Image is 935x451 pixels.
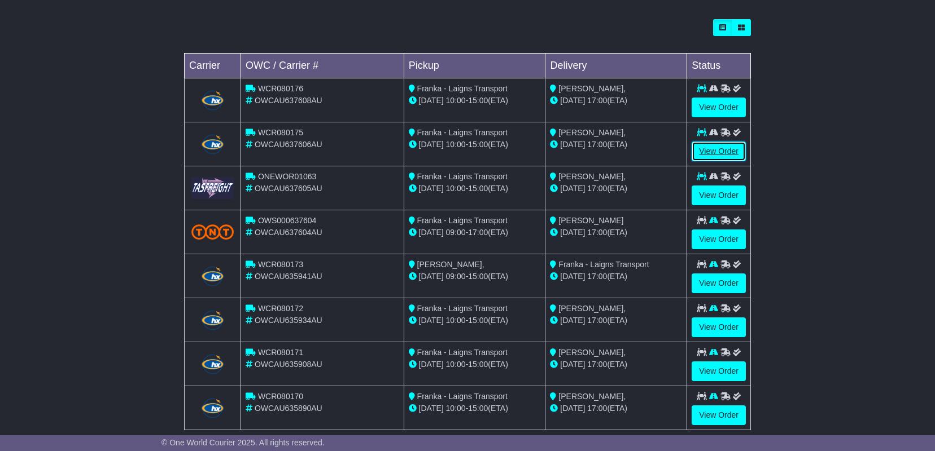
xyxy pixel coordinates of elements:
span: 15:00 [468,404,488,413]
span: 17:00 [587,404,607,413]
td: OWC / Carrier # [241,54,404,78]
span: [PERSON_NAME] [558,216,623,225]
span: Franka - Laigns Transport [417,216,508,225]
span: 09:00 [446,228,466,237]
a: View Order [692,142,746,161]
div: - (ETA) [409,359,541,370]
span: 10:00 [446,140,466,149]
span: 17:00 [587,140,607,149]
div: - (ETA) [409,95,541,107]
div: (ETA) [550,183,682,194]
span: [DATE] [419,96,444,105]
span: OWCAU637606AU [255,140,322,149]
span: 10:00 [446,316,466,325]
div: - (ETA) [409,139,541,151]
span: [DATE] [419,272,444,281]
span: [DATE] [560,140,585,149]
span: [DATE] [560,96,585,105]
div: (ETA) [550,359,682,370]
span: 17:00 [587,184,607,193]
span: [DATE] [560,272,585,281]
span: WCR080173 [258,260,303,269]
span: [DATE] [419,140,444,149]
span: 15:00 [468,316,488,325]
span: WCR080175 [258,128,303,137]
a: View Order [692,405,746,425]
span: 10:00 [446,404,466,413]
span: OWCAU635941AU [255,272,322,281]
div: (ETA) [550,139,682,151]
a: View Order [692,273,746,293]
span: Franka - Laigns Transport [417,172,508,181]
td: Pickup [404,54,545,78]
span: [DATE] [560,360,585,369]
span: 10:00 [446,96,466,105]
span: OWS000637604 [258,216,317,225]
span: [PERSON_NAME], [558,348,626,357]
span: OWCAU635908AU [255,360,322,369]
span: 17:00 [587,228,607,237]
span: 15:00 [468,96,488,105]
div: - (ETA) [409,315,541,326]
span: WCR080170 [258,392,303,401]
span: [DATE] [560,404,585,413]
span: 15:00 [468,140,488,149]
img: Hunter_Express.png [200,397,225,419]
span: [PERSON_NAME], [558,172,626,181]
div: - (ETA) [409,403,541,414]
span: 10:00 [446,184,466,193]
td: Delivery [545,54,687,78]
div: - (ETA) [409,271,541,282]
span: [DATE] [560,184,585,193]
span: Franka - Laigns Transport [417,392,508,401]
img: Hunter_Express.png [200,309,225,331]
span: 15:00 [468,272,488,281]
div: (ETA) [550,403,682,414]
span: OWCAU637604AU [255,228,322,237]
span: 17:00 [587,96,607,105]
span: OWCAU637605AU [255,184,322,193]
div: (ETA) [550,95,682,107]
span: Franka - Laigns Transport [417,348,508,357]
span: Franka - Laigns Transport [417,128,508,137]
img: GetCarrierServiceLogo [191,177,234,199]
div: - (ETA) [409,183,541,194]
span: 17:00 [587,272,607,281]
img: Hunter_Express.png [200,353,225,375]
img: TNT_Domestic.png [191,224,234,240]
span: 10:00 [446,360,466,369]
img: Hunter_Express.png [200,133,225,156]
span: 15:00 [468,360,488,369]
span: [PERSON_NAME], [417,260,484,269]
span: [PERSON_NAME], [558,304,626,313]
div: (ETA) [550,271,682,282]
span: 15:00 [468,184,488,193]
span: OWCAU637608AU [255,96,322,105]
span: WCR080171 [258,348,303,357]
a: View Order [692,361,746,381]
span: [PERSON_NAME], [558,392,626,401]
div: (ETA) [550,315,682,326]
span: [DATE] [419,228,444,237]
span: Franka - Laigns Transport [558,260,649,269]
a: View Order [692,317,746,337]
span: © One World Courier 2025. All rights reserved. [161,438,325,447]
span: WCR080172 [258,304,303,313]
span: [DATE] [419,404,444,413]
span: Franka - Laigns Transport [417,304,508,313]
span: [DATE] [419,360,444,369]
span: 09:00 [446,272,466,281]
span: Franka - Laigns Transport [417,84,508,93]
div: - (ETA) [409,227,541,238]
td: Carrier [185,54,241,78]
span: ONEWOR01063 [258,172,316,181]
span: [PERSON_NAME], [558,128,626,137]
a: View Order [692,185,746,205]
span: 17:00 [587,360,607,369]
span: 17:00 [587,316,607,325]
img: Hunter_Express.png [200,265,225,288]
div: (ETA) [550,227,682,238]
span: 17:00 [468,228,488,237]
span: OWCAU635934AU [255,316,322,325]
span: OWCAU635890AU [255,404,322,413]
